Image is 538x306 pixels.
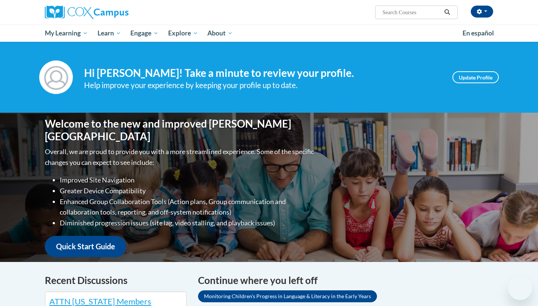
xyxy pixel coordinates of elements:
[382,8,442,17] input: Search Courses
[60,196,316,218] li: Enhanced Group Collaboration Tools (Action plans, Group communication and collaboration tools, re...
[452,71,499,83] a: Update Profile
[60,218,316,228] li: Diminished progression issues (site lag, video stalling, and playback issues)
[34,25,504,42] div: Main menu
[84,67,441,79] h4: Hi [PERSON_NAME]! Take a minute to review your profile.
[60,185,316,196] li: Greater Device Compatibility
[168,29,198,38] span: Explore
[60,175,316,185] li: Improved Site Navigation
[458,25,499,41] a: En español
[508,276,532,300] iframe: Button to launch messaging window
[98,29,121,38] span: Learn
[442,8,453,17] button: Search
[207,29,233,38] span: About
[471,6,493,18] button: Account Settings
[45,118,316,143] h1: Welcome to the new and improved [PERSON_NAME][GEOGRAPHIC_DATA]
[40,25,93,42] a: My Learning
[45,236,126,257] a: Quick Start Guide
[463,29,494,37] span: En español
[130,29,158,38] span: Engage
[163,25,203,42] a: Explore
[93,25,126,42] a: Learn
[45,146,316,168] p: Overall, we are proud to provide you with a more streamlined experience. Some of the specific cha...
[45,6,187,19] a: Cox Campus
[45,29,88,38] span: My Learning
[45,6,129,19] img: Cox Campus
[126,25,163,42] a: Engage
[198,273,493,288] h4: Continue where you left off
[39,60,73,94] img: Profile Image
[203,25,238,42] a: About
[198,290,377,302] a: Monitoring Children's Progress in Language & Literacy in the Early Years
[45,273,187,288] h4: Recent Discussions
[84,79,441,91] div: Help improve your experience by keeping your profile up to date.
